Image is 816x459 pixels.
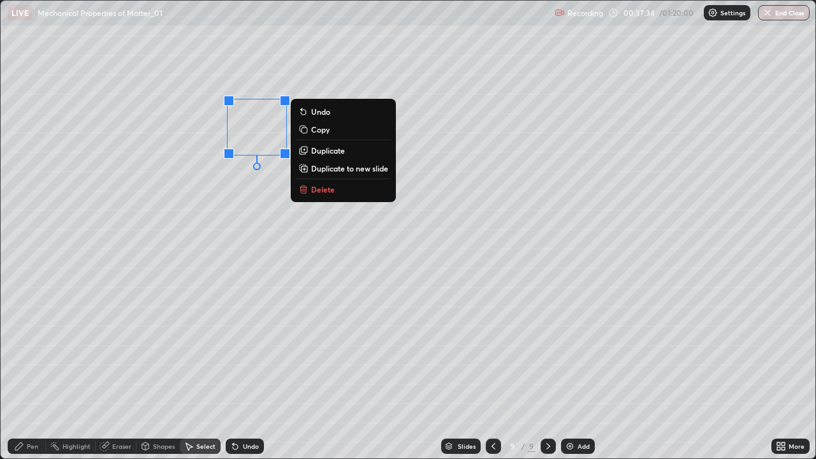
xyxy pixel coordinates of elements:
[112,443,131,449] div: Eraser
[567,8,603,18] p: Recording
[578,443,590,449] div: Add
[311,106,330,117] p: Undo
[565,441,575,451] img: add-slide-button
[296,161,391,176] button: Duplicate to new slide
[296,104,391,119] button: Undo
[38,8,163,18] p: Mechanical Properties of Matter_01
[27,443,38,449] div: Pen
[789,443,805,449] div: More
[196,443,215,449] div: Select
[528,441,535,452] div: 9
[311,145,345,156] p: Duplicate
[720,10,745,16] p: Settings
[243,443,259,449] div: Undo
[153,443,175,449] div: Shapes
[555,8,565,18] img: recording.375f2c34.svg
[311,124,330,135] p: Copy
[521,442,525,450] div: /
[296,182,391,197] button: Delete
[762,8,773,18] img: end-class-cross
[458,443,476,449] div: Slides
[506,442,519,450] div: 9
[296,122,391,137] button: Copy
[311,184,335,194] p: Delete
[62,443,91,449] div: Highlight
[708,8,718,18] img: class-settings-icons
[311,163,388,173] p: Duplicate to new slide
[758,5,810,20] button: End Class
[11,8,29,18] p: LIVE
[296,143,391,158] button: Duplicate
